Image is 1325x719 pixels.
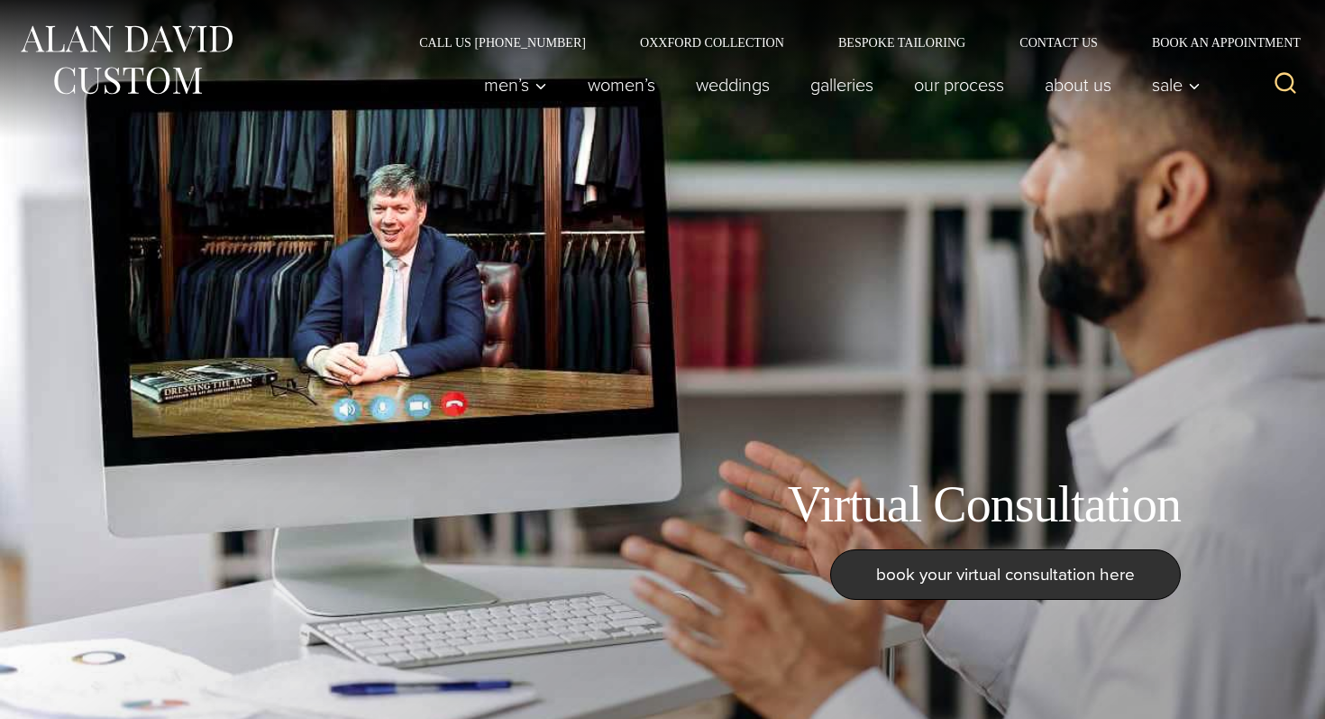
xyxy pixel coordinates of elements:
[894,67,1025,103] a: Our Process
[613,36,811,49] a: Oxxford Collection
[790,67,894,103] a: Galleries
[830,549,1181,600] a: book your virtual consultation here
[392,36,1307,49] nav: Secondary Navigation
[568,67,676,103] a: Women’s
[1264,63,1307,106] button: View Search Form
[788,475,1181,535] h1: Virtual Consultation
[1152,76,1201,94] span: Sale
[392,36,613,49] a: Call Us [PHONE_NUMBER]
[811,36,992,49] a: Bespoke Tailoring
[1025,67,1132,103] a: About Us
[876,561,1135,587] span: book your virtual consultation here
[18,20,234,100] img: Alan David Custom
[676,67,790,103] a: weddings
[464,67,1211,103] nav: Primary Navigation
[1125,36,1307,49] a: Book an Appointment
[992,36,1125,49] a: Contact Us
[484,76,547,94] span: Men’s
